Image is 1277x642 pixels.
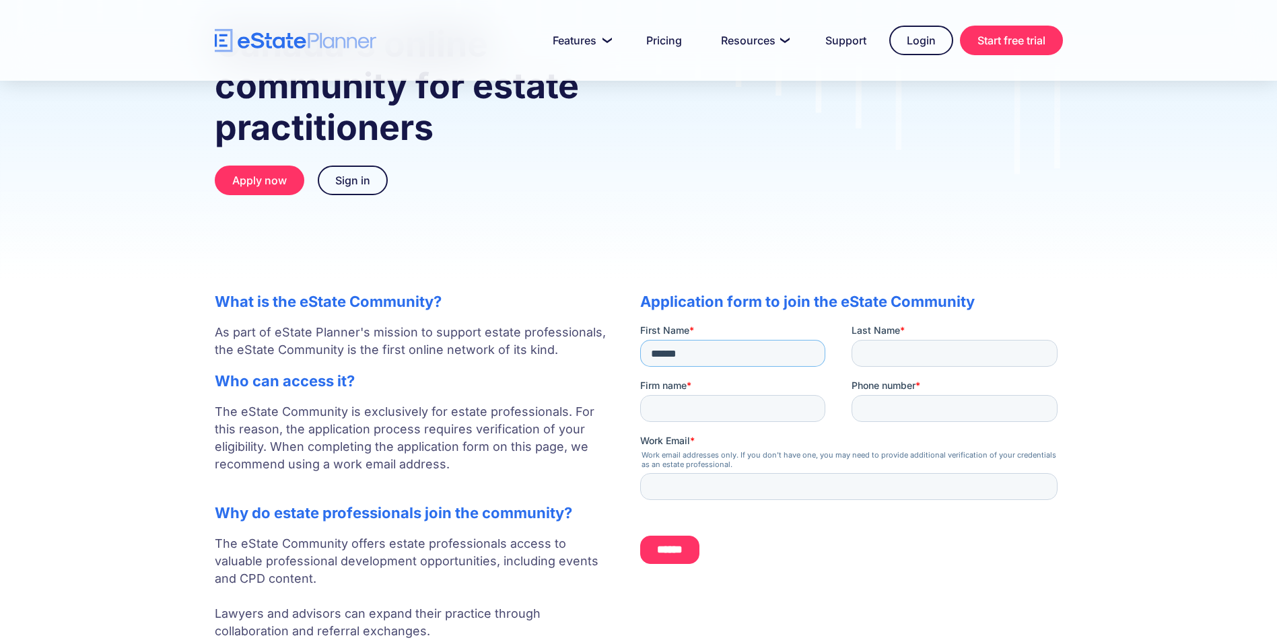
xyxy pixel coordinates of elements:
[960,26,1063,55] a: Start free trial
[215,293,613,310] h2: What is the eState Community?
[537,27,623,54] a: Features
[889,26,953,55] a: Login
[215,23,579,149] strong: Canada's online community for estate practitioners
[640,324,1063,575] iframe: Form 0
[215,504,613,522] h2: Why do estate professionals join the community?
[215,166,304,195] a: Apply now
[215,29,376,52] a: home
[630,27,698,54] a: Pricing
[705,27,802,54] a: Resources
[215,324,613,359] p: As part of eState Planner's mission to support estate professionals, the eState Community is the ...
[215,372,613,390] h2: Who can access it?
[215,403,613,491] p: The eState Community is exclusively for estate professionals. For this reason, the application pr...
[318,166,388,195] a: Sign in
[809,27,883,54] a: Support
[640,293,1063,310] h2: Application form to join the eState Community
